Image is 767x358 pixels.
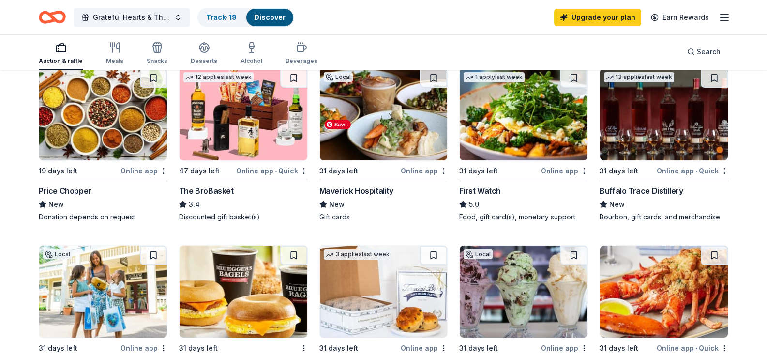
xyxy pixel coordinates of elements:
button: Desserts [191,38,217,70]
button: Beverages [286,38,317,70]
div: Desserts [191,57,217,65]
div: Maverick Hospitality [319,185,393,197]
div: First Watch [459,185,501,197]
a: Image for First Watch1 applylast week31 days leftOnline appFirst Watch5.0Food, gift card(s), mone... [459,68,588,222]
div: 31 days left [39,342,77,354]
div: 13 applies last week [604,72,674,82]
div: Local [464,249,493,259]
div: Local [43,249,72,259]
div: Auction & raffle [39,57,83,65]
button: Snacks [147,38,167,70]
span: Save [325,120,351,129]
div: Online app Quick [236,165,308,177]
div: 31 days left [459,165,498,177]
div: Donation depends on request [39,212,167,222]
span: New [609,199,625,210]
a: Image for Price Chopper19 days leftOnline appPrice ChopperNewDonation depends on request [39,68,167,222]
img: Image for Termini Brothers Bakery [320,246,448,338]
a: Image for Maverick HospitalityLocal31 days leftOnline appMaverick HospitalityNewGift cards [319,68,448,222]
img: Image for Cabot's Ice Cream [460,246,587,338]
div: Online app Quick [657,165,728,177]
a: Image for Buffalo Trace Distillery13 applieslast week31 days leftOnline app•QuickBuffalo Trace Di... [600,68,728,222]
div: Online app [120,342,167,354]
div: 3 applies last week [324,249,391,260]
span: • [695,344,697,352]
a: Discover [254,13,286,21]
img: Image for Legal Sea Foods [600,246,728,338]
div: Local [324,72,353,82]
div: Online app [401,342,448,354]
div: Online app [541,342,588,354]
img: Image for Price Chopper [39,68,167,160]
a: Track· 19 [206,13,237,21]
div: Online app [401,165,448,177]
div: 31 days left [319,342,358,354]
button: Meals [106,38,123,70]
div: The BroBasket [179,185,234,197]
div: 12 applies last week [183,72,254,82]
div: Alcohol [241,57,262,65]
span: Grateful Hearts & Thankful Paws Gala [93,12,170,23]
div: Online app [120,165,167,177]
span: • [695,167,697,175]
div: 1 apply last week [464,72,525,82]
button: Alcohol [241,38,262,70]
button: Track· 19Discover [197,8,294,27]
div: 47 days left [179,165,220,177]
div: Food, gift card(s), monetary support [459,212,588,222]
div: Price Chopper [39,185,91,197]
div: Online app Quick [657,342,728,354]
div: 31 days left [459,342,498,354]
div: 19 days left [39,165,77,177]
span: New [48,199,64,210]
div: Meals [106,57,123,65]
div: Buffalo Trace Distillery [600,185,683,197]
span: 5.0 [469,199,479,210]
button: Auction & raffle [39,38,83,70]
img: Image for Bruegger's Bagels [180,246,307,338]
button: Grateful Hearts & Thankful Paws Gala [74,8,190,27]
div: Beverages [286,57,317,65]
img: Image for Buffalo Trace Distillery [600,68,728,160]
a: Upgrade your plan [554,9,641,26]
img: Image for Settlers Green [39,246,167,338]
img: Image for First Watch [460,68,587,160]
img: Image for Maverick Hospitality [320,68,448,160]
button: Search [679,42,728,62]
a: Earn Rewards [645,9,715,26]
div: Discounted gift basket(s) [179,212,308,222]
div: 31 days left [319,165,358,177]
span: 3.4 [189,199,200,210]
span: New [329,199,345,210]
div: 31 days left [600,165,638,177]
img: Image for The BroBasket [180,68,307,160]
div: Snacks [147,57,167,65]
a: Image for The BroBasket12 applieslast week47 days leftOnline app•QuickThe BroBasket3.4Discounted ... [179,68,308,222]
div: Online app [541,165,588,177]
span: Search [697,46,721,58]
div: Bourbon, gift cards, and merchandise [600,212,728,222]
div: Gift cards [319,212,448,222]
div: 31 days left [179,342,218,354]
span: • [275,167,277,175]
a: Home [39,6,66,29]
div: 31 days left [600,342,638,354]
